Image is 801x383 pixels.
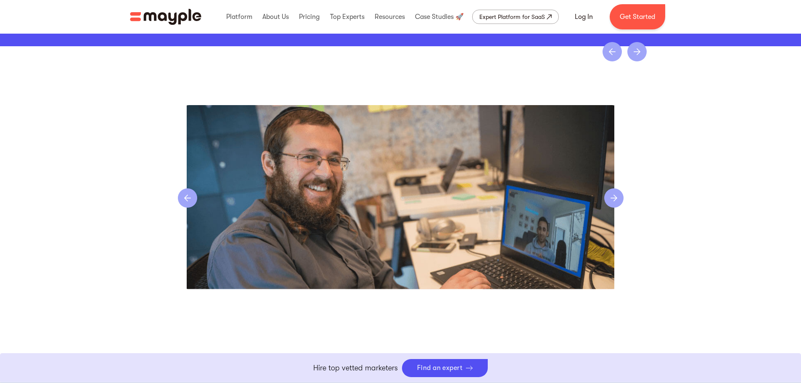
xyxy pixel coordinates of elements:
div: Top Experts [328,3,367,30]
a: Get Started [610,4,665,29]
div: Pricing [297,3,322,30]
div: Resources [373,3,407,30]
div: 1 of 4 [178,105,624,289]
a: home [130,9,201,25]
img: Mayple logo [130,9,201,25]
p: Hire top vetted marketers [313,362,398,374]
a: Expert Platform for SaaS [472,10,559,24]
div: previous slide [178,188,197,208]
div: carousel [178,105,624,291]
div: Expert Platform for SaaS [479,12,545,22]
div: next slide [627,42,647,61]
a: Log In [565,7,603,27]
div: previous slide [603,42,622,61]
div: Find an expert [417,364,463,372]
div: next slide [604,188,624,208]
div: Platform [224,3,254,30]
iframe: Chat Widget [650,285,801,383]
div: About Us [260,3,291,30]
